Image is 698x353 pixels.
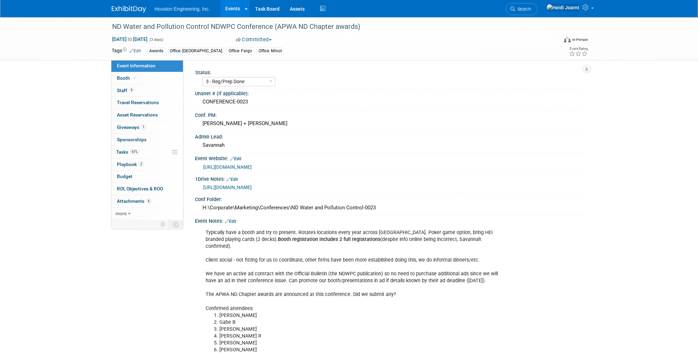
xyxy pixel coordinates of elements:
[111,60,183,72] a: Event Information
[203,164,252,170] a: [URL][DOMAIN_NAME]
[195,194,586,203] div: Conf Folder:
[227,47,254,55] div: Office: Fargo
[225,219,236,224] a: Edit
[278,236,380,242] b: Booth registration includes 2 full registrations
[546,4,580,11] img: Heidi Joarnt
[227,177,238,182] a: Edit
[195,132,586,140] div: Admin Lead:
[169,220,183,229] td: Toggle Event Tabs
[111,195,183,207] a: Attachments6
[200,140,581,151] div: Savannah
[127,36,133,42] span: to
[111,72,183,84] a: Booth
[195,153,586,162] div: Event Website:
[117,137,146,142] span: Sponsorships
[111,109,183,121] a: Asset Reservations
[219,312,506,319] li: [PERSON_NAME]
[112,47,141,55] td: Tags
[195,174,586,183] div: 1Drive Notes:
[111,146,183,158] a: Tasks61%
[564,37,571,42] img: Format-Inperson.png
[117,75,138,81] span: Booth
[117,186,163,191] span: ROI, Objectives & ROO
[112,6,146,13] img: ExhibitDay
[116,149,139,155] span: Tasks
[111,183,183,195] a: ROI, Objectives & ROO
[117,88,134,93] span: Staff
[154,6,210,12] span: Houston Engineering, Inc.
[117,100,159,105] span: Travel Reservations
[130,149,139,154] span: 61%
[111,121,183,133] a: Giveaways1
[230,156,241,161] a: Edit
[195,88,586,97] div: Unanet # (if applicable):
[111,97,183,109] a: Travel Reservations
[157,220,169,229] td: Personalize Event Tab Strip
[130,48,141,53] a: Edit
[219,326,506,333] li: [PERSON_NAME]
[219,319,506,326] li: Gabe B
[200,202,581,213] div: H:\Corporate\Marketing\Conferences\ND Water and Pollution Control-0023
[203,185,252,190] a: [URL][DOMAIN_NAME]
[111,170,183,183] a: Budget
[195,67,583,76] div: Status:
[149,37,163,42] span: (3 days)
[219,333,506,340] li: [PERSON_NAME] R
[515,7,531,12] span: Search
[117,63,155,68] span: Event Information
[111,134,183,146] a: Sponsorships
[111,85,183,97] a: Staff9
[139,162,144,167] span: 2
[112,36,148,42] span: [DATE] [DATE]
[133,76,137,80] i: Booth reservation complete
[110,21,547,33] div: ND Water and Pollution Control NDWPC Conference (APWA ND Chapter awards)
[116,211,127,216] span: more
[117,198,151,204] span: Attachments
[572,37,588,42] div: In-Person
[141,124,146,130] span: 1
[506,3,537,15] a: Search
[147,47,165,55] div: Awards
[117,112,158,118] span: Asset Reservations
[200,97,581,107] div: CONFERENCE-0023
[111,158,183,170] a: Playbook2
[200,118,581,129] div: [PERSON_NAME] + [PERSON_NAME]
[168,47,224,55] div: Office: [GEOGRAPHIC_DATA]
[517,36,588,46] div: Event Format
[569,47,588,51] div: Event Rating
[257,47,284,55] div: Office: Minot
[129,88,134,93] span: 9
[117,162,144,167] span: Playbook
[117,174,132,179] span: Budget
[219,340,506,346] li: [PERSON_NAME]
[146,198,151,203] span: 6
[195,216,586,225] div: Event Notes:
[233,36,274,43] button: Committed
[117,124,146,130] span: Giveaways
[111,208,183,220] a: more
[195,110,586,119] div: Conf. PM:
